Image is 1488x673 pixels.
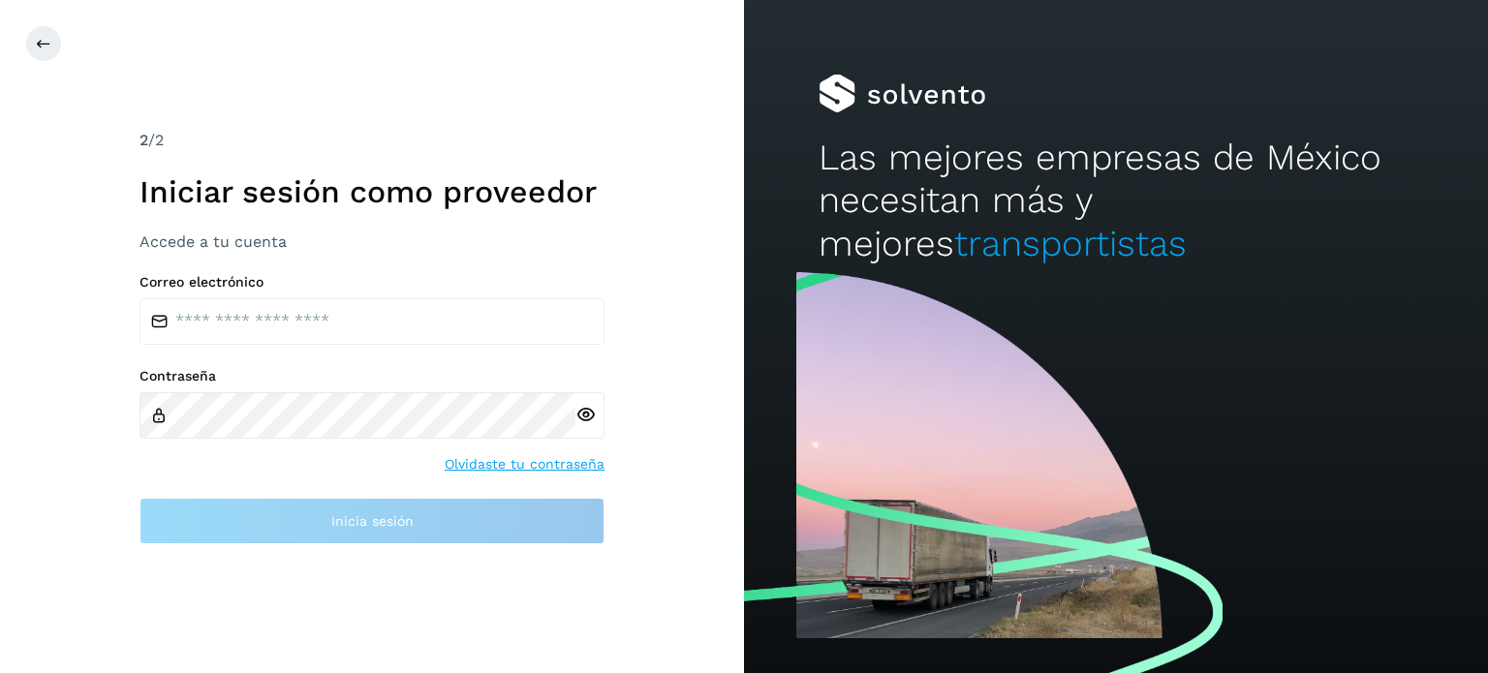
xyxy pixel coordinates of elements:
[139,368,604,384] label: Contraseña
[139,129,604,152] div: /2
[139,131,148,149] span: 2
[139,274,604,291] label: Correo electrónico
[139,498,604,544] button: Inicia sesión
[139,173,604,210] h1: Iniciar sesión como proveedor
[954,223,1187,264] span: transportistas
[819,137,1413,265] h2: Las mejores empresas de México necesitan más y mejores
[139,232,604,251] h3: Accede a tu cuenta
[331,514,414,528] span: Inicia sesión
[445,454,604,474] a: Olvidaste tu contraseña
